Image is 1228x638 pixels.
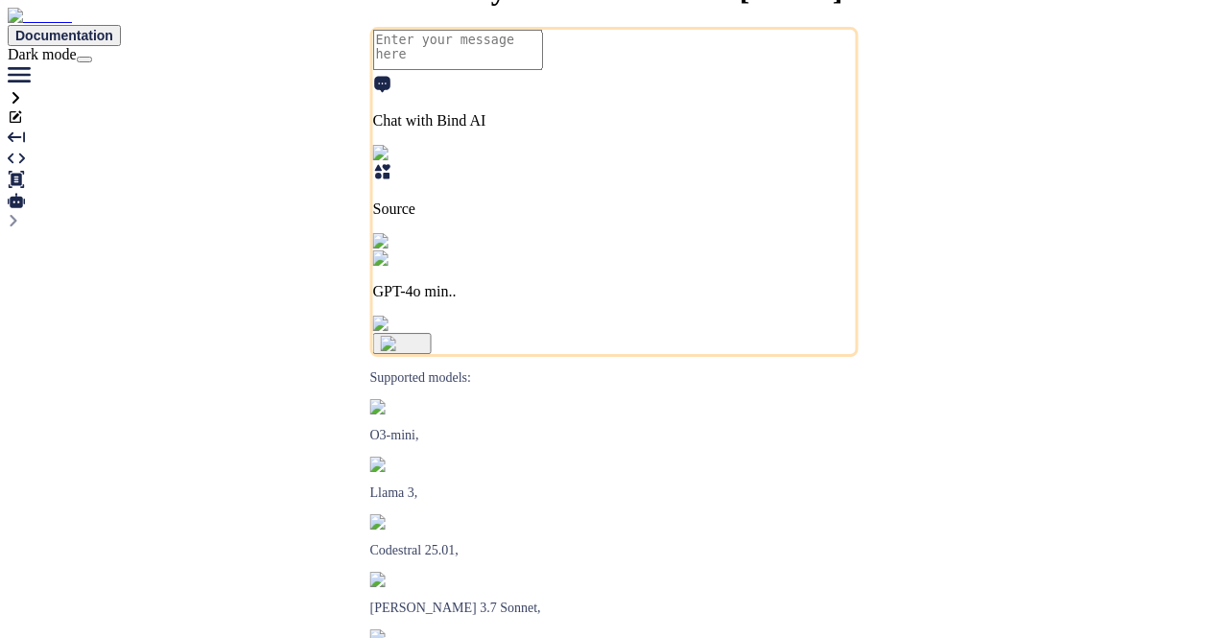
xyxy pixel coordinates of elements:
[8,25,121,46] button: Documentation
[370,572,421,587] img: claude
[370,399,421,414] img: GPT-4
[373,112,856,130] p: Chat with Bind AI
[370,601,859,616] p: [PERSON_NAME] 3.7 Sonnet,
[370,514,443,530] img: Mistral-AI
[370,370,859,386] p: Supported models:
[15,28,113,43] span: Documentation
[370,428,859,443] p: O3-mini,
[370,543,859,558] p: Codestral 25.01,
[373,283,856,300] p: GPT-4o min..
[8,46,77,62] span: Dark mode
[373,250,468,268] img: GPT-4o mini
[373,145,453,162] img: Pick Tools
[373,233,465,250] img: Pick Models
[370,457,427,472] img: Llama2
[370,485,859,501] p: Llama 3,
[373,316,456,333] img: attachment
[381,336,424,351] img: icon
[8,8,72,25] img: Bind AI
[373,201,856,218] p: Source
